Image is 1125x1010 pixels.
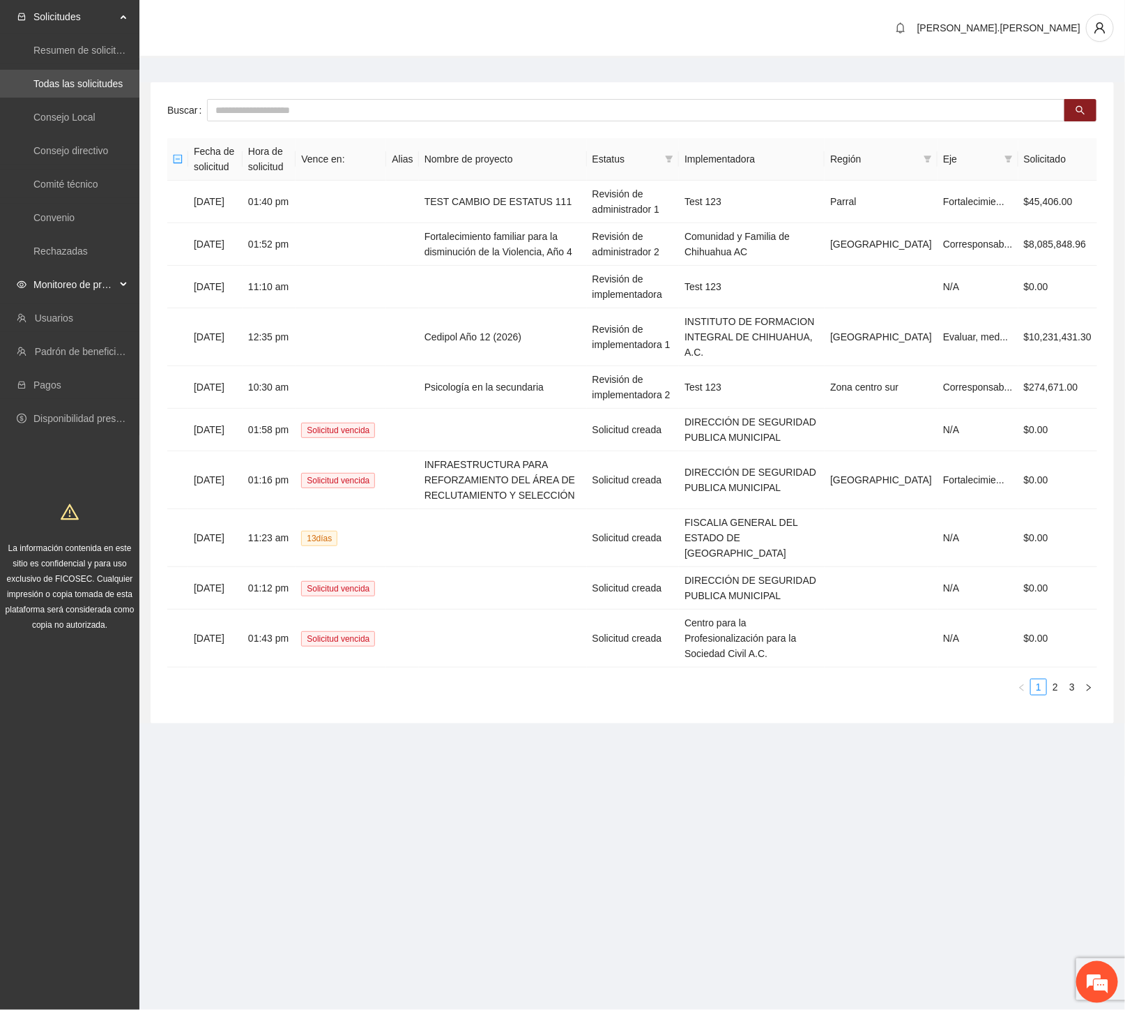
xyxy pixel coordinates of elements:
[188,308,243,366] td: [DATE]
[243,451,296,509] td: 01:16 pm
[1018,567,1097,610] td: $0.00
[679,409,825,451] td: DIRECCIÓN DE SEGURIDAD PUBLICA MUNICIPAL
[679,223,825,266] td: Comunidad y Familia de Chihuahua AC
[386,138,418,181] th: Alias
[243,567,296,610] td: 01:12 pm
[889,17,912,39] button: bell
[890,22,911,33] span: bell
[1031,679,1046,695] a: 1
[943,331,1008,342] span: Evaluar, med...
[301,423,375,438] span: Solicitud vencida
[937,509,1018,567] td: N/A
[679,366,825,409] td: Test 123
[825,181,937,223] td: Parral
[31,360,241,442] div: Su sesión de chat ha terminado. Si desea continuar el chat,
[825,366,937,409] td: Zona centro sur
[1048,679,1063,695] a: 2
[142,379,209,390] a: haga clic aquí.
[167,99,207,121] label: Buscar
[679,138,825,181] th: Implementadora
[35,312,73,324] a: Usuarios
[592,151,660,167] span: Estatus
[419,366,587,409] td: Psicología en la secundaria
[1018,138,1097,181] th: Solicitado
[1085,684,1093,692] span: right
[587,223,680,266] td: Revisión de administrador 2
[1013,679,1030,695] li: Previous Page
[33,246,88,257] a: Rechazadas
[49,412,224,437] a: Enviar esta transcripción por correo electrónico
[188,138,243,181] th: Fecha de solicitud
[188,266,243,308] td: [DATE]
[188,610,243,668] td: [DATE]
[924,155,932,163] span: filter
[188,409,243,451] td: [DATE]
[301,473,375,488] span: Solicitud vencida
[243,181,296,223] td: 01:40 pm
[1018,181,1097,223] td: $45,406.00
[301,531,337,546] span: 13 día s
[419,138,587,181] th: Nombre de proyecto
[679,181,825,223] td: Test 123
[33,145,108,156] a: Consejo directivo
[17,280,26,289] span: eye
[1018,451,1097,509] td: $0.00
[164,288,186,308] span: Satisfecho
[188,567,243,610] td: [DATE]
[679,610,825,668] td: Centro para la Profesionalización para la Sociedad Civil A.C.
[1064,679,1080,695] li: 3
[419,181,587,223] td: TEST CAMBIO DE ESTATUS 111
[921,149,935,169] span: filter
[31,221,241,246] div: [PERSON_NAME] ha terminado esta sesión de chat 4:10 PM
[825,223,937,266] td: [GEOGRAPHIC_DATA]
[679,567,825,610] td: DIRECCIÓN DE SEGURIDAD PUBLICA MUNICIPAL
[188,223,243,266] td: [DATE]
[33,179,98,190] a: Comité técnico
[33,112,95,123] a: Consejo Local
[243,223,296,266] td: 01:52 pm
[245,254,260,269] em: Cerrar
[943,382,1013,393] span: Corresponsab...
[587,409,680,451] td: Solicitud creada
[33,45,190,56] a: Resumen de solicitudes por aprobar
[825,308,937,366] td: [GEOGRAPHIC_DATA]
[679,451,825,509] td: DIRECCIÓN DE SEGURIDAD PUBLICA MUNICIPAL
[665,155,673,163] span: filter
[587,308,680,366] td: Revisión de implementadora 1
[1018,610,1097,668] td: $0.00
[6,543,135,630] span: La información contenida en este sitio es confidencial y para uso exclusivo de FICOSEC. Cualquier...
[1064,99,1096,121] button: search
[243,308,296,366] td: 12:35 pm
[937,266,1018,308] td: N/A
[1018,223,1097,266] td: $8,085,848.96
[419,451,587,509] td: INFRAESTRUCTURA PARA REFORZAMIENTO DEL ÁREA DE RECLUTAMIENTO Y SELECCIÓN
[679,266,825,308] td: Test 123
[1018,509,1097,567] td: $0.00
[18,181,193,207] div: 12:03 PM
[830,151,918,167] span: Región
[1080,679,1097,695] li: Next Page
[25,315,247,346] div: Califique esta sesión de soporte como Triste/Neutral/Feliz
[419,223,587,266] td: Fortalecimiento familiar para la disminución de la Violencia, Año 4
[587,451,680,509] td: Solicitud creada
[679,509,825,567] td: FISCALIA GENERAL DEL ESTADO DE [GEOGRAPHIC_DATA]
[1018,308,1097,366] td: $10,231,431.30
[825,451,937,509] td: [GEOGRAPHIC_DATA]
[243,266,296,308] td: 11:10 am
[173,154,183,164] span: minus-square
[1030,679,1047,695] li: 1
[243,509,296,567] td: 11:23 am
[943,151,999,167] span: Eje
[72,72,234,89] div: Josselin Bravo
[1086,14,1114,42] button: user
[587,366,680,409] td: Revisión de implementadora 2
[33,413,153,424] a: Disponibilidad presupuestal
[243,409,296,451] td: 01:58 pm
[943,239,1013,250] span: Corresponsab...
[33,271,116,299] span: Monitoreo de proyectos
[188,366,243,409] td: [DATE]
[1018,684,1026,692] span: left
[188,509,243,567] td: [DATE]
[917,22,1080,33] span: [PERSON_NAME].[PERSON_NAME]
[587,181,680,223] td: Revisión de administrador 1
